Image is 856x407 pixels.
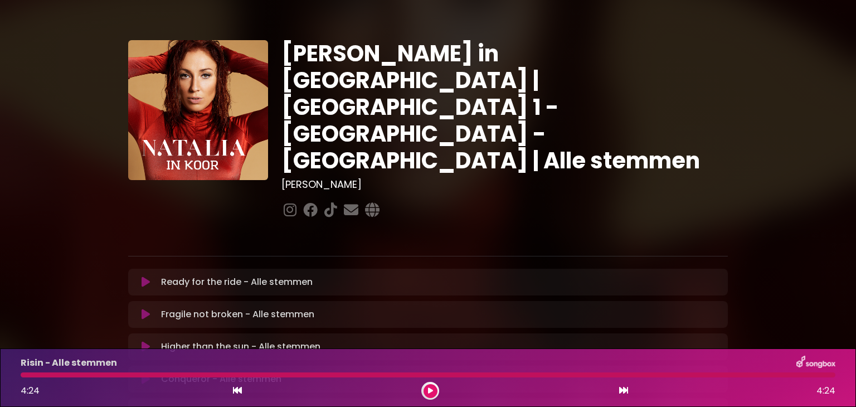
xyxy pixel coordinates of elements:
[21,356,117,370] p: Risin - Alle stemmen
[796,356,835,370] img: songbox-logo-white.png
[161,308,314,321] p: Fragile not broken - Alle stemmen
[161,340,320,353] p: Higher than the sun - Alle stemmen
[128,40,268,180] img: YTVS25JmS9CLUqXqkEhs
[281,178,728,191] h3: [PERSON_NAME]
[816,384,835,398] span: 4:24
[161,275,313,289] p: Ready for the ride - Alle stemmen
[281,40,728,174] h1: [PERSON_NAME] in [GEOGRAPHIC_DATA] | [GEOGRAPHIC_DATA] 1 - [GEOGRAPHIC_DATA] - [GEOGRAPHIC_DATA] ...
[21,384,40,397] span: 4:24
